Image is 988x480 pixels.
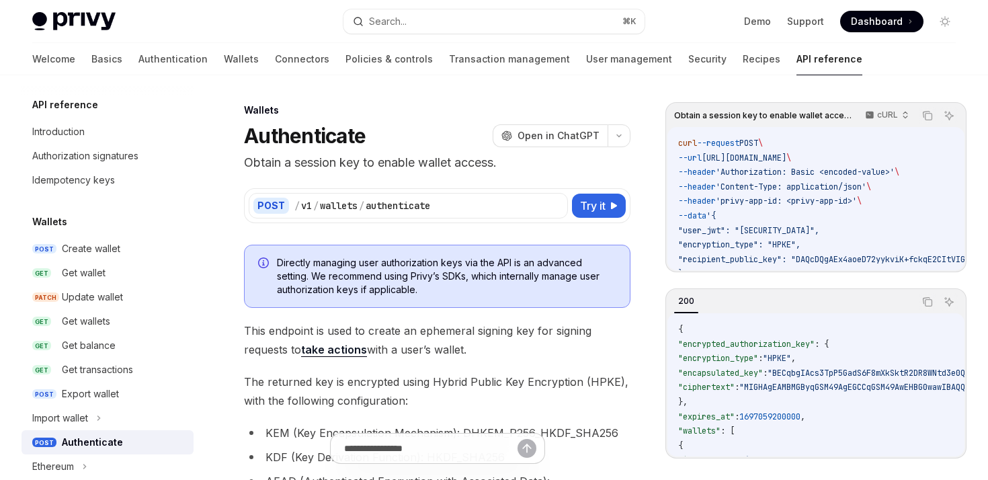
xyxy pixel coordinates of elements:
svg: Info [258,257,272,271]
a: GETGet balance [22,333,194,358]
div: Get balance [62,337,116,354]
span: 'Content-Type: application/json' [716,182,866,192]
div: Introduction [32,124,85,140]
div: Ethereum [32,458,74,475]
a: GETGet transactions [22,358,194,382]
a: GETGet wallet [22,261,194,285]
a: Basics [91,43,122,75]
span: "wallets" [678,426,721,436]
div: Create wallet [62,241,120,257]
span: --data [678,210,706,221]
span: The returned key is encrypted using Hybrid Public Key Encryption (HPKE), with the following confi... [244,372,630,410]
span: "user_jwt": "[SECURITY_DATA]", [678,225,819,236]
div: Import wallet [32,410,88,426]
span: \ [857,196,862,206]
span: PATCH [32,292,59,303]
span: \ [758,138,763,149]
span: \ [786,153,791,163]
span: { [678,324,683,335]
div: v1 [301,199,312,212]
li: KEM (Key Encapsulation Mechanism): DHKEM_P256_HKDF_SHA256 [244,424,630,442]
span: }, [678,397,688,407]
span: , [824,454,829,465]
span: : [ [721,426,735,436]
span: "encryption_type" [678,353,758,364]
span: Directly managing user authorization keys via the API is an advanced setting. We recommend using ... [277,256,616,296]
div: wallets [320,199,358,212]
span: "encryption_type": "HPKE", [678,239,800,250]
span: POST [739,138,758,149]
div: Update wallet [62,289,123,305]
button: Ask AI [940,107,958,124]
button: Open in ChatGPT [493,124,608,147]
div: Export wallet [62,386,119,402]
h5: API reference [32,97,98,113]
span: Try it [580,198,606,214]
span: "expires_at" [678,411,735,422]
span: "encrypted_authorization_key" [678,339,815,350]
div: Wallets [244,104,630,117]
img: light logo [32,12,116,31]
span: \ [866,182,871,192]
span: }' [678,268,688,279]
a: POSTExport wallet [22,382,194,406]
a: Connectors [275,43,329,75]
a: Demo [744,15,771,28]
div: Authenticate [62,434,123,450]
a: Introduction [22,120,194,144]
span: : [697,454,702,465]
span: "ciphertext" [678,382,735,393]
div: Authorization signatures [32,148,138,164]
div: Idempotency keys [32,172,115,188]
span: '{ [706,210,716,221]
div: POST [253,198,289,214]
span: 1697059200000 [739,411,800,422]
span: curl [678,138,697,149]
span: : { [815,339,829,350]
a: Security [688,43,727,75]
a: Dashboard [840,11,923,32]
a: Transaction management [449,43,570,75]
span: "HPKE" [763,353,791,364]
span: 'privy-app-id: <privy-app-id>' [716,196,857,206]
div: Get wallet [62,265,106,281]
span: "encapsulated_key" [678,368,763,378]
span: "id" [678,454,697,465]
a: Idempotency keys [22,168,194,192]
span: GET [32,317,51,327]
button: Copy the contents from the code block [919,107,936,124]
a: Policies & controls [345,43,433,75]
button: Try it [572,194,626,218]
a: POSTAuthenticate [22,430,194,454]
a: PATCHUpdate wallet [22,285,194,309]
p: cURL [877,110,898,120]
a: take actions [301,343,367,357]
span: : [763,368,768,378]
span: --request [697,138,739,149]
span: GET [32,341,51,351]
span: { [678,440,683,451]
div: Get transactions [62,362,133,378]
div: authenticate [366,199,430,212]
span: Obtain a session key to enable wallet access. [674,110,852,121]
div: / [294,199,300,212]
span: ⌘ K [622,16,636,27]
a: GETGet wallets [22,309,194,333]
button: Ask AI [940,293,958,311]
span: 'Authorization: Basic <encoded-value>' [716,167,895,177]
span: "ubul5xhljqorce73sf82u0p3" [702,454,824,465]
div: Search... [369,13,407,30]
h5: Wallets [32,214,67,230]
span: , [791,353,796,364]
button: cURL [858,104,915,127]
span: This endpoint is used to create an ephemeral signing key for signing requests to with a user’s wa... [244,321,630,359]
div: / [359,199,364,212]
span: Dashboard [851,15,903,28]
a: Welcome [32,43,75,75]
a: Support [787,15,824,28]
span: POST [32,244,56,254]
a: API reference [796,43,862,75]
span: GET [32,268,51,278]
span: POST [32,438,56,448]
a: Recipes [743,43,780,75]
